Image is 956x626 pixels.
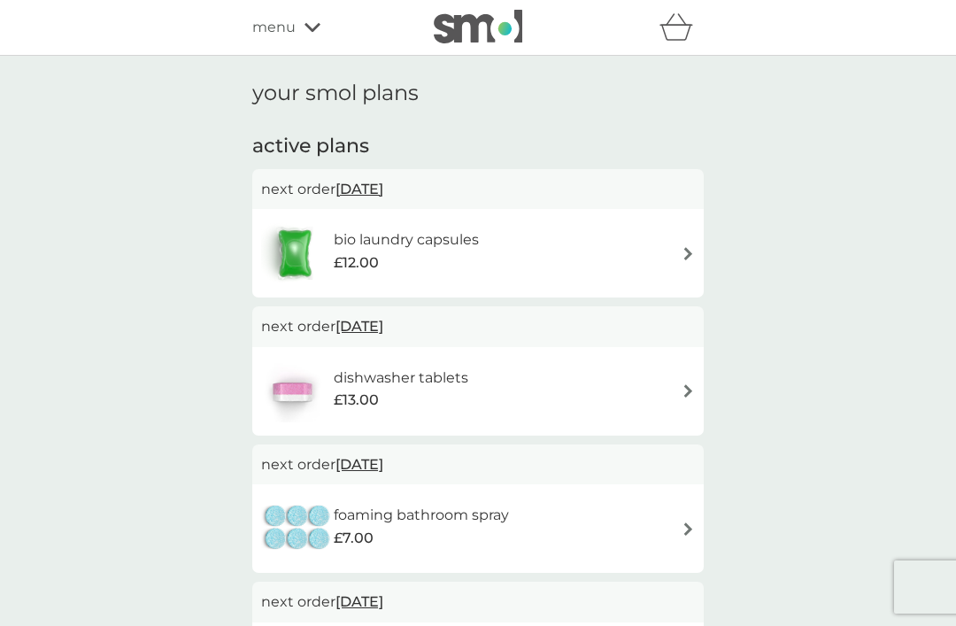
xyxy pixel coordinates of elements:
span: £13.00 [334,389,379,412]
span: £12.00 [334,251,379,274]
span: £7.00 [334,527,374,550]
h1: your smol plans [252,81,704,106]
img: arrow right [682,384,695,398]
span: menu [252,16,296,39]
p: next order [261,178,695,201]
img: foaming bathroom spray [261,498,334,560]
span: [DATE] [335,584,383,619]
img: smol [434,10,522,43]
img: bio laundry capsules [261,222,328,284]
img: dishwasher tablets [261,360,323,422]
span: [DATE] [335,309,383,344]
p: next order [261,315,695,338]
div: basket [659,10,704,45]
p: next order [261,591,695,614]
img: arrow right [682,522,695,536]
h6: dishwasher tablets [334,367,468,390]
img: arrow right [682,247,695,260]
h6: foaming bathroom spray [334,504,509,527]
h2: active plans [252,133,704,160]
span: [DATE] [335,172,383,206]
p: next order [261,453,695,476]
h6: bio laundry capsules [334,228,479,251]
span: [DATE] [335,447,383,482]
